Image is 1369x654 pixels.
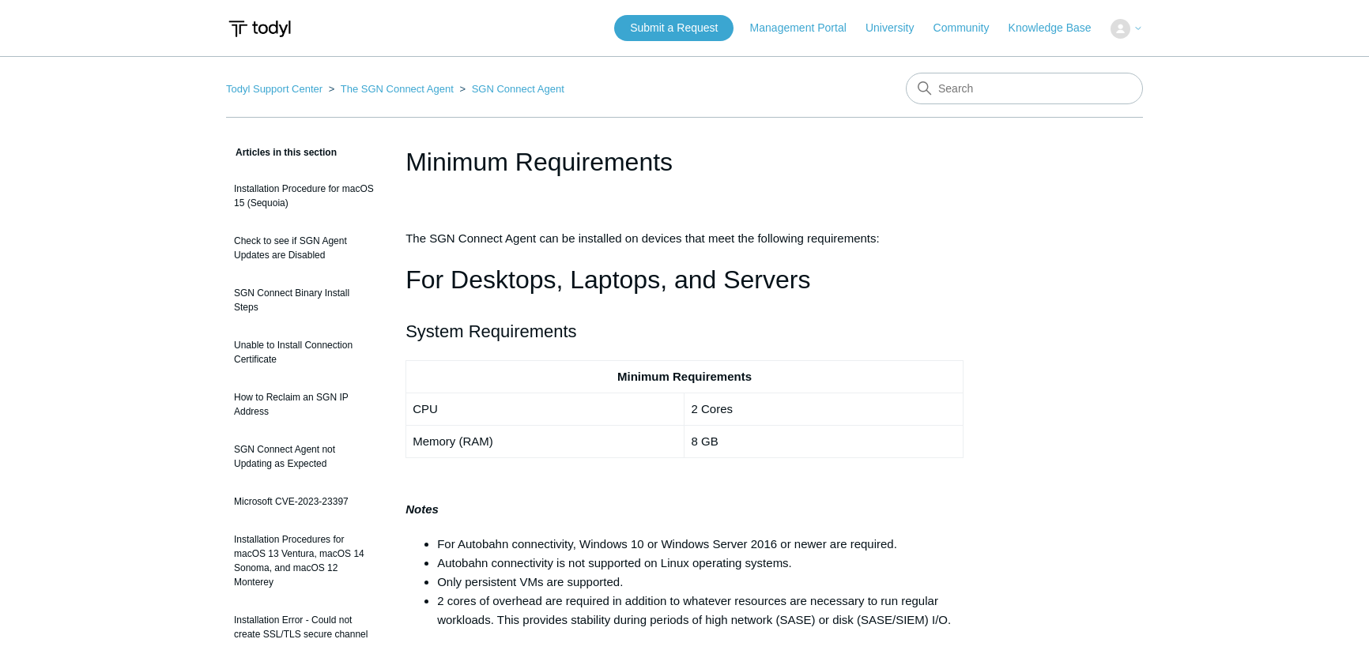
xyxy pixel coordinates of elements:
a: Check to see if SGN Agent Updates are Disabled [226,226,382,270]
a: Knowledge Base [1009,20,1107,36]
span: The SGN Connect Agent can be installed on devices that meet the following requirements: [405,231,880,245]
strong: Minimum Requirements [617,370,752,383]
a: Installation Procedures for macOS 13 Ventura, macOS 14 Sonoma, and macOS 12 Monterey [226,524,382,597]
a: Unable to Install Connection Certificate [226,330,382,374]
li: 2 cores of overhead are required in addition to whatever resources are necessary to run regular w... [437,592,964,630]
input: Search [906,73,1143,104]
span: System Requirements [405,321,576,341]
a: How to Reclaim an SGN IP Address [226,382,382,427]
a: The SGN Connect Agent [341,83,454,95]
li: Todyl Support Center [226,83,326,95]
a: Management Portal [750,20,862,36]
a: SGN Connect Agent not Updating as Expected [226,434,382,479]
li: For Autobahn connectivity, Windows 10 or Windows Server 2016 or newer are required. [437,535,964,554]
td: Memory (RAM) [406,425,684,457]
a: SGN Connect Agent [472,83,564,95]
a: Community [933,20,1005,36]
a: SGN Connect Binary Install Steps [226,278,382,322]
img: Todyl Support Center Help Center home page [226,14,293,43]
a: University [866,20,930,36]
td: 2 Cores [684,393,963,425]
a: Submit a Request [614,15,734,41]
td: 8 GB [684,425,963,457]
a: Installation Error - Could not create SSL/TLS secure channel [226,605,382,649]
a: Microsoft CVE-2023-23397 [226,487,382,517]
li: SGN Connect Agent [456,83,564,95]
h1: Minimum Requirements [405,143,964,181]
span: Articles in this section [226,147,337,158]
a: Installation Procedure for macOS 15 (Sequoia) [226,174,382,218]
td: CPU [406,393,684,425]
a: Todyl Support Center [226,83,322,95]
strong: Notes [405,502,439,516]
li: The SGN Connect Agent [326,83,457,95]
span: For Desktops, Laptops, and Servers [405,265,810,294]
li: Only persistent VMs are supported. [437,573,964,592]
li: Autobahn connectivity is not supported on Linux operating systems. [437,554,964,573]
